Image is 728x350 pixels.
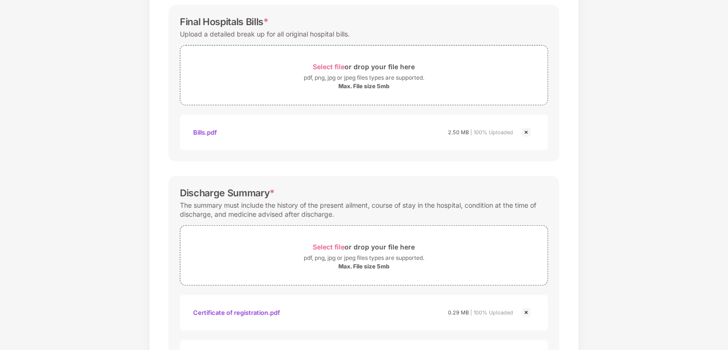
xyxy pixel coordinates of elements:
[521,127,532,138] img: svg+xml;base64,PHN2ZyBpZD0iQ3Jvc3MtMjR4MjQiIHhtbG5zPSJodHRwOi8vd3d3LnczLm9yZy8yMDAwL3N2ZyIgd2lkdG...
[521,307,532,318] img: svg+xml;base64,PHN2ZyBpZD0iQ3Jvc3MtMjR4MjQiIHhtbG5zPSJodHRwOi8vd3d3LnczLm9yZy8yMDAwL3N2ZyIgd2lkdG...
[470,129,513,136] span: | 100% Uploaded
[180,53,548,98] span: Select fileor drop your file herepdf, png, jpg or jpeg files types are supported.Max. File size 5mb
[180,187,275,199] div: Discharge Summary
[313,63,345,71] span: Select file
[338,83,390,90] div: Max. File size 5mb
[180,28,350,40] div: Upload a detailed break up for all original hospital bills.
[470,309,513,316] span: | 100% Uploaded
[313,60,415,73] div: or drop your file here
[448,129,469,136] span: 2.50 MB
[304,253,424,263] div: pdf, png, jpg or jpeg files types are supported.
[448,309,469,316] span: 0.29 MB
[313,243,345,251] span: Select file
[313,240,415,253] div: or drop your file here
[304,73,424,83] div: pdf, png, jpg or jpeg files types are supported.
[180,233,548,278] span: Select fileor drop your file herepdf, png, jpg or jpeg files types are supported.Max. File size 5mb
[180,16,269,28] div: Final Hospitals Bills
[193,124,217,140] div: Bills.pdf
[193,304,280,321] div: Certificate of registration.pdf
[180,199,548,221] div: The summary must include the history of the present ailment, course of stay in the hospital, cond...
[338,263,390,270] div: Max. File size 5mb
